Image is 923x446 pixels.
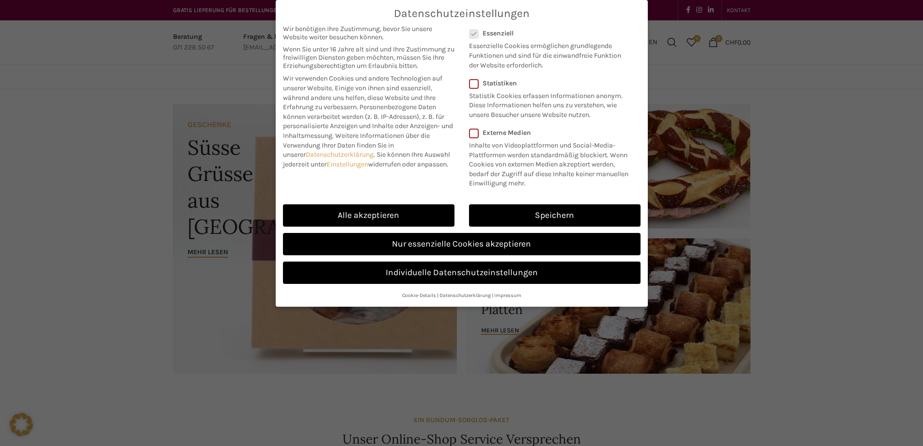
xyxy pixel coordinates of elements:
a: Datenschutzerklärung [306,150,374,159]
a: Nur essenzielle Cookies akzeptieren [283,233,641,255]
span: Datenschutzeinstellungen [394,7,530,20]
span: Wir benötigen Ihre Zustimmung, bevor Sie unsere Website weiter besuchen können. [283,25,454,41]
p: Statistik Cookies erfassen Informationen anonym. Diese Informationen helfen uns zu verstehen, wie... [469,87,628,120]
label: Externe Medien [469,129,634,137]
a: Cookie-Details [402,292,436,298]
p: Essenzielle Cookies ermöglichen grundlegende Funktionen und sind für die einwandfreie Funktion de... [469,37,628,70]
a: Impressum [494,292,521,298]
span: Wenn Sie unter 16 Jahre alt sind und Ihre Zustimmung zu freiwilligen Diensten geben möchten, müss... [283,45,454,70]
span: Personenbezogene Daten können verarbeitet werden (z. B. IP-Adressen), z. B. für personalisierte A... [283,103,453,140]
span: Wir verwenden Cookies und andere Technologien auf unserer Website. Einige von ihnen sind essenzie... [283,74,442,111]
a: Individuelle Datenschutzeinstellungen [283,262,641,284]
a: Speichern [469,204,641,227]
a: Alle akzeptieren [283,204,454,227]
p: Inhalte von Videoplattformen und Social-Media-Plattformen werden standardmäßig blockiert. Wenn Co... [469,137,634,188]
a: Einstellungen [327,160,368,168]
label: Essenziell [469,29,628,37]
a: Datenschutzerklärung [439,292,491,298]
span: Sie können Ihre Auswahl jederzeit unter widerrufen oder anpassen. [283,150,450,168]
span: Weitere Informationen über die Verwendung Ihrer Daten finden Sie in unserer . [283,132,430,159]
label: Statistiken [469,79,628,87]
